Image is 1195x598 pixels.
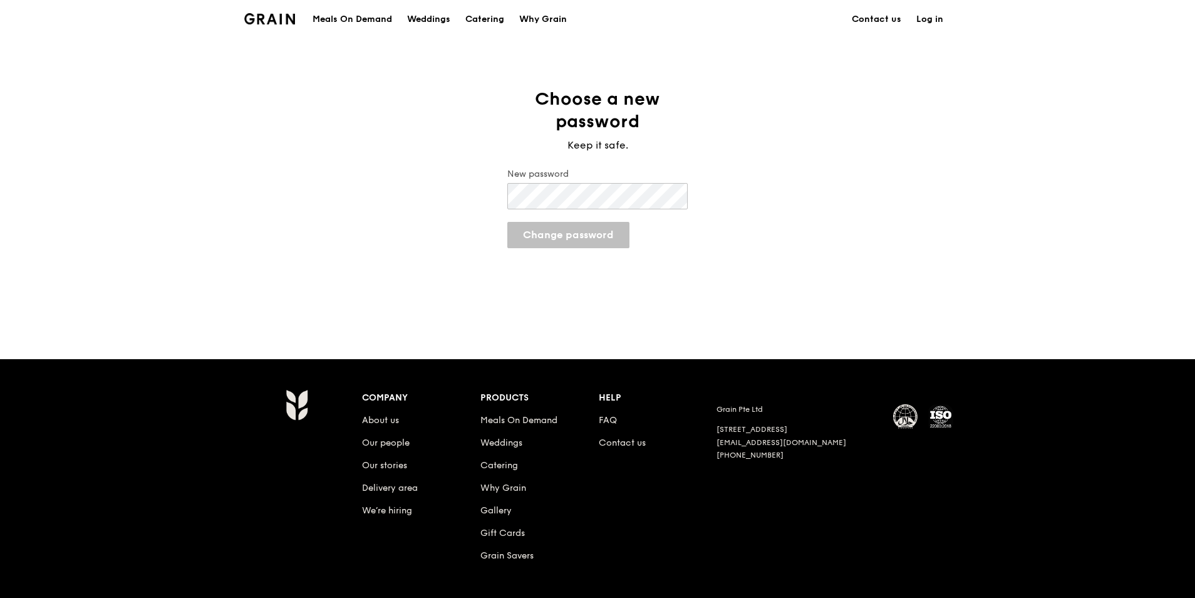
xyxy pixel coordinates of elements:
h1: Choose a new password [497,88,698,133]
img: ISO Certified [928,404,953,429]
div: Meals On Demand [313,1,392,38]
a: Our stories [362,460,407,471]
a: Gift Cards [480,528,525,538]
a: [PHONE_NUMBER] [716,451,784,459]
img: MUIS Halal Certified [893,404,918,429]
a: Meals On Demand [480,415,557,426]
img: Grain [286,389,308,421]
div: Why Grain [519,1,567,38]
a: Why Grain [480,483,526,493]
div: Weddings [407,1,450,38]
a: Log in [909,1,951,38]
a: Contact us [599,438,646,448]
button: Change password [507,222,629,248]
div: Help [599,389,717,407]
a: Weddings [480,438,522,448]
div: Catering [465,1,504,38]
a: Contact us [844,1,909,38]
a: [EMAIL_ADDRESS][DOMAIN_NAME] [716,438,846,447]
a: We’re hiring [362,505,412,516]
div: Products [480,389,599,407]
a: Why Grain [512,1,574,38]
div: [STREET_ADDRESS] [716,424,878,435]
label: New password [507,168,688,181]
a: Grain Savers [480,550,534,561]
a: Delivery area [362,483,418,493]
span: Keep it safe. [567,139,628,151]
a: Catering [480,460,518,471]
a: Gallery [480,505,512,516]
img: Grain [244,13,295,24]
a: About us [362,415,399,426]
div: Grain Pte Ltd [716,404,878,414]
a: Catering [458,1,512,38]
a: Weddings [400,1,458,38]
a: Our people [362,438,410,448]
a: FAQ [599,415,617,426]
div: Company [362,389,480,407]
